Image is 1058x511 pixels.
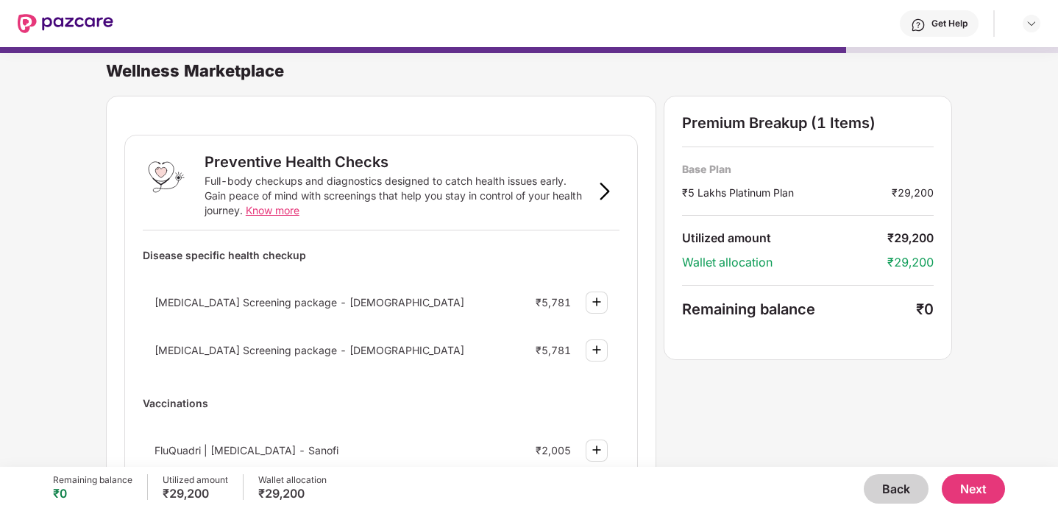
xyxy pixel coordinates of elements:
[246,204,299,216] span: Know more
[682,162,934,176] div: Base Plan
[258,486,327,501] div: ₹29,200
[143,242,619,268] div: Disease specific health checkup
[163,486,228,501] div: ₹29,200
[911,18,926,32] img: svg+xml;base64,PHN2ZyBpZD0iSGVscC0zMngzMiIgeG1sbnM9Imh0dHA6Ly93d3cudzMub3JnLzIwMDAvc3ZnIiB3aWR0aD...
[163,474,228,486] div: Utilized amount
[596,183,614,200] img: svg+xml;base64,PHN2ZyB3aWR0aD0iOSIgaGVpZ2h0PSIxNiIgdmlld0JveD0iMCAwIDkgMTYiIGZpbGw9Im5vbmUiIHhtbG...
[143,390,619,416] div: Vaccinations
[916,300,934,318] div: ₹0
[536,344,571,356] div: ₹5,781
[106,60,1058,81] div: Wellness Marketplace
[53,474,132,486] div: Remaining balance
[682,185,892,200] div: ₹5 Lakhs Platinum Plan
[887,230,934,246] div: ₹29,200
[205,174,590,218] div: Full-body checkups and diagnostics designed to catch health issues early. Gain peace of mind with...
[931,18,968,29] div: Get Help
[155,444,338,457] span: FluQuadri | [MEDICAL_DATA] - Sanofi
[536,296,571,309] div: ₹5,781
[258,474,327,486] div: Wallet allocation
[53,486,132,501] div: ₹0
[155,296,464,309] span: [MEDICAL_DATA] Screening package - [DEMOGRAPHIC_DATA]
[864,474,929,504] button: Back
[1026,18,1037,29] img: svg+xml;base64,PHN2ZyBpZD0iRHJvcGRvd24tMzJ4MzIiIHhtbG5zPSJodHRwOi8vd3d3LnczLm9yZy8yMDAwL3N2ZyIgd2...
[588,293,606,311] img: svg+xml;base64,PHN2ZyBpZD0iUGx1cy0zMngzMiIgeG1sbnM9Imh0dHA6Ly93d3cudzMub3JnLzIwMDAvc3ZnIiB3aWR0aD...
[942,474,1005,504] button: Next
[588,441,606,459] img: svg+xml;base64,PHN2ZyBpZD0iUGx1cy0zMngzMiIgeG1sbnM9Imh0dHA6Ly93d3cudzMub3JnLzIwMDAvc3ZnIiB3aWR0aD...
[588,341,606,359] img: svg+xml;base64,PHN2ZyBpZD0iUGx1cy0zMngzMiIgeG1sbnM9Imh0dHA6Ly93d3cudzMub3JnLzIwMDAvc3ZnIiB3aWR0aD...
[682,300,916,318] div: Remaining balance
[143,153,190,200] img: Preventive Health Checks
[205,153,388,171] div: Preventive Health Checks
[682,230,887,246] div: Utilized amount
[18,14,113,33] img: New Pazcare Logo
[155,344,464,356] span: [MEDICAL_DATA] Screening package - [DEMOGRAPHIC_DATA]
[536,444,571,457] div: ₹2,005
[892,185,934,200] div: ₹29,200
[682,255,887,270] div: Wallet allocation
[887,255,934,270] div: ₹29,200
[682,114,934,132] div: Premium Breakup (1 Items)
